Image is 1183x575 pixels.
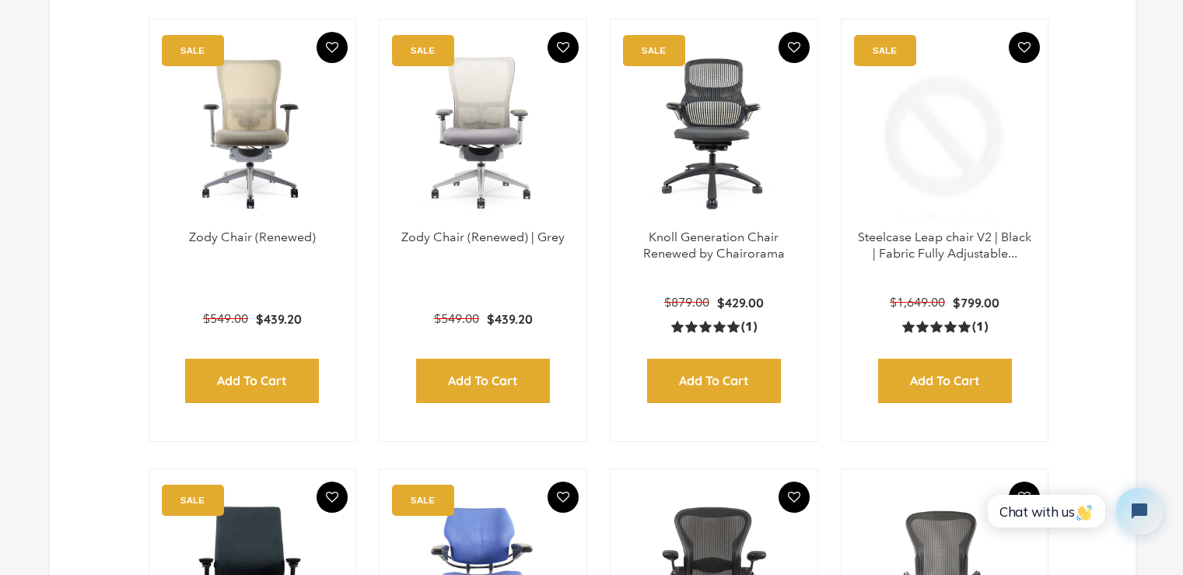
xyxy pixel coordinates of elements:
a: Knoll Generation Chair Renewed by Chairorama [643,230,785,261]
button: Add To Wishlist [1009,32,1040,63]
span: $799.00 [953,295,999,310]
input: Add to Cart [878,359,1012,403]
a: Zody Chair (Renewed) | Grey - chairorama Zody Chair (Renewed) | Grey - chairorama [395,35,571,230]
button: Add To Wishlist [548,482,579,513]
a: Zody Chair (Renewed) - chairorama Zody Chair (Renewed) - chairorama [165,35,341,230]
span: (1) [972,319,988,335]
span: $549.00 [434,311,479,326]
input: Add to Cart [185,359,319,403]
a: 5.0 rating (1 votes) [902,318,988,335]
text: SALE [180,496,204,506]
a: 5.0 rating (1 votes) [671,318,757,335]
input: Add to Cart [647,359,781,403]
text: SALE [873,46,897,56]
button: Add To Wishlist [317,482,348,513]
span: $439.20 [487,311,533,327]
button: Add To Wishlist [317,32,348,63]
span: $1,649.00 [890,295,945,310]
img: Knoll Generation Chair Renewed by Chairorama - chairorama [626,35,802,230]
span: (1) [741,319,757,335]
input: Add to Cart [416,359,550,403]
span: $439.20 [256,311,302,327]
text: SALE [642,46,666,56]
a: Zody Chair (Renewed) [189,230,316,244]
span: $549.00 [203,311,248,326]
iframe: Tidio Chat [971,475,1176,548]
span: $879.00 [664,295,709,310]
text: SALE [411,496,435,506]
img: Zody Chair (Renewed) | Grey - chairorama [395,35,571,230]
img: Zody Chair (Renewed) - chairorama [165,35,341,230]
a: Zody Chair (Renewed) | Grey [401,230,565,244]
button: Add To Wishlist [779,32,810,63]
a: Steelcase Leap chair V2 | Black | Fabric Fully Adjustable... [858,230,1031,261]
text: SALE [411,46,435,56]
button: Add To Wishlist [548,32,579,63]
span: $429.00 [717,295,764,310]
button: Add To Wishlist [779,482,810,513]
text: SALE [180,46,204,56]
a: Knoll Generation Chair Renewed by Chairorama - chairorama Knoll Generation Chair Renewed by Chair... [626,35,802,230]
